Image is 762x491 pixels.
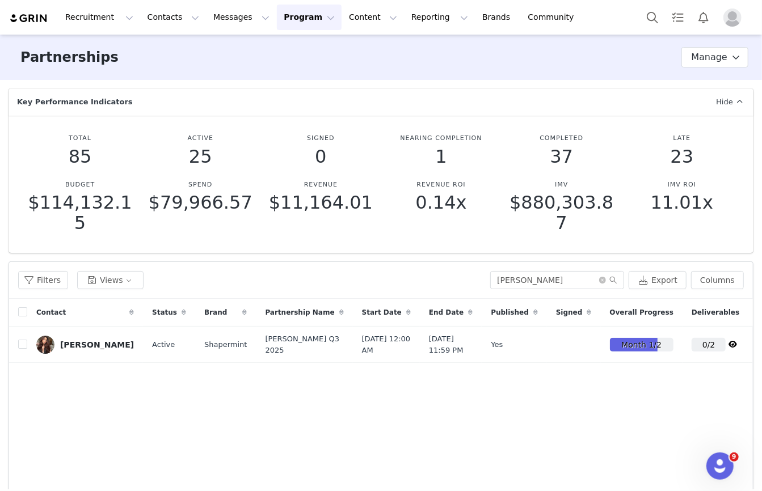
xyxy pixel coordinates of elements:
span: Contact [36,307,66,318]
span: 9 [730,452,739,462]
div: [PERSON_NAME] [60,340,134,349]
p: Revenue ROI [388,180,495,190]
button: Manage [681,47,748,67]
i: icon: close-circle [599,277,606,283]
button: Search [640,5,665,30]
span: Shapermint [204,339,247,350]
p: 0.14x [388,192,495,213]
p: Late [629,134,735,143]
button: Program [277,5,342,30]
p: Budget [27,180,133,190]
a: Brands [475,5,520,30]
a: Tasks [666,5,691,30]
button: Notifications [691,5,716,30]
button: Columns [691,271,744,289]
p: Revenue [267,180,374,190]
span: $114,132.15 [28,192,132,234]
p: Completed [508,134,615,143]
span: $79,966.57 [149,192,252,213]
span: Deliverables [692,307,739,318]
span: Published [491,307,529,318]
p: 85 [27,146,133,167]
p: IMV [508,180,615,190]
p: 37 [508,146,615,167]
p: Nearing Completion [388,134,495,143]
button: Export [629,271,687,289]
span: Manage [691,50,727,64]
button: Profile [717,9,753,27]
a: [PERSON_NAME] [36,336,134,354]
input: Search... [490,271,624,289]
span: End Date [429,307,464,318]
span: [DATE] 12:00 AM [362,333,411,355]
p: Signed [267,134,374,143]
p: 25 [147,146,254,167]
span: Status [152,307,177,318]
p: Active [147,134,254,143]
iframe: Intercom live chat [706,452,734,480]
span: $11,164.01 [269,192,373,213]
p: 23 [629,146,735,167]
div: Key Performance Indicators [14,96,141,108]
img: grin logo [9,13,49,24]
p: Total [27,134,133,143]
span: Yes [491,339,503,350]
span: $880,303.87 [510,192,613,234]
button: Messages [207,5,276,30]
p: Spend [147,180,254,190]
img: d1aac387-7ad5-48bd-ad6f-7a3a2ba0582d.jpg [36,336,54,354]
button: Recruitment [58,5,140,30]
img: placeholder-profile.jpg [723,9,742,27]
button: Contacts [141,5,206,30]
a: Community [521,5,586,30]
span: Start Date [362,307,402,318]
p: 0 [267,146,374,167]
p: 1 [388,146,495,167]
span: Partnership Name [266,307,335,318]
span: [DATE] 11:59 PM [429,333,473,355]
span: Active [152,339,175,350]
span: Signed [556,307,583,318]
button: Views [77,271,144,289]
button: Content [342,5,404,30]
button: Reporting [405,5,475,30]
p: IMV ROI [629,180,735,190]
div: Month 1/2 [610,338,673,352]
button: Filters [18,271,68,289]
a: Hide [709,88,753,116]
i: icon: search [609,276,617,284]
span: Overall Progress [610,307,673,318]
h3: Partnerships [20,47,119,67]
span: [PERSON_NAME] Q3 2025 [266,333,344,355]
span: Brand [204,307,227,318]
p: 11.01x [629,192,735,213]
